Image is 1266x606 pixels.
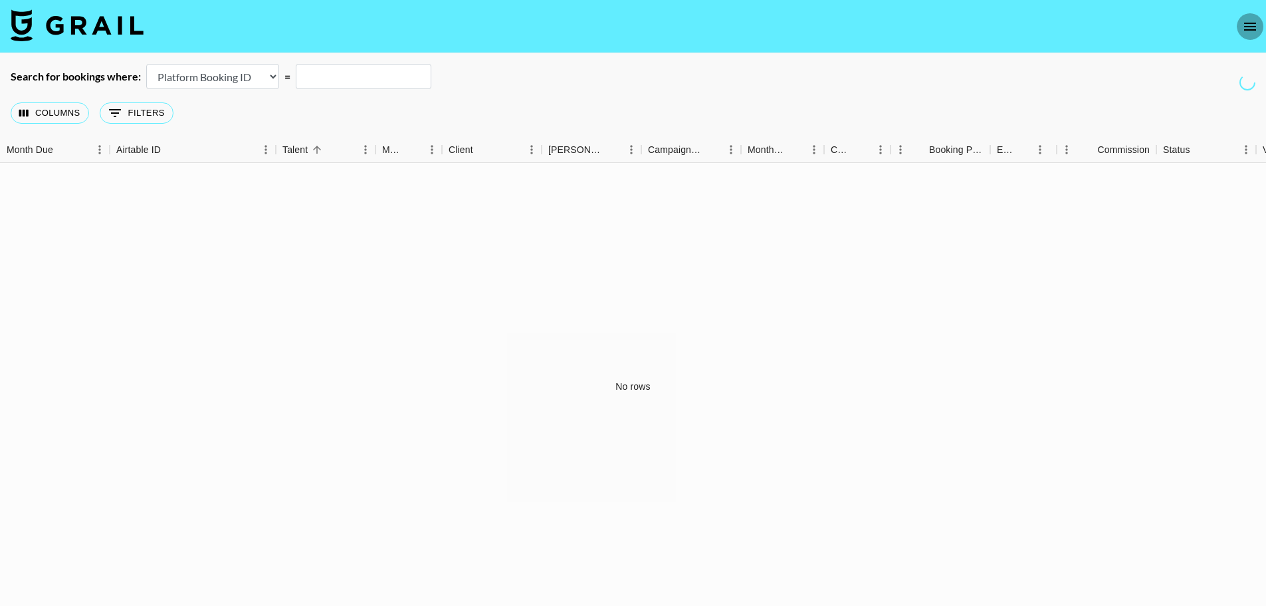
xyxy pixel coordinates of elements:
[871,140,891,160] button: Menu
[1238,73,1257,92] span: Refreshing users, talent, clients, campaigns, managers...
[910,140,929,159] button: Sort
[548,137,603,163] div: [PERSON_NAME]
[116,137,161,163] div: Airtable ID
[852,140,871,159] button: Sort
[282,137,308,163] div: Talent
[741,137,824,163] div: Month Due
[161,140,179,159] button: Sort
[891,137,990,163] div: Booking Price
[1057,137,1156,163] div: Commission
[356,140,375,160] button: Menu
[1079,140,1097,159] button: Sort
[702,140,721,159] button: Sort
[891,140,910,160] button: Menu
[1236,140,1256,160] button: Menu
[1156,137,1256,163] div: Status
[403,140,422,159] button: Sort
[1097,137,1150,163] div: Commission
[522,140,542,160] button: Menu
[90,140,110,160] button: Menu
[382,137,403,163] div: Manager
[1015,140,1034,159] button: Sort
[603,140,621,159] button: Sort
[748,137,786,163] div: Month Due
[7,137,53,163] div: Month Due
[276,137,375,163] div: Talent
[11,102,89,124] button: Select columns
[449,137,473,163] div: Client
[375,137,442,163] div: Manager
[1190,140,1209,159] button: Sort
[997,137,1015,163] div: Expenses: Remove Commission?
[824,137,891,163] div: Currency
[284,70,290,83] div: =
[473,140,492,159] button: Sort
[1163,137,1190,163] div: Status
[990,137,1057,163] div: Expenses: Remove Commission?
[641,137,741,163] div: Campaign (Type)
[308,140,326,159] button: Sort
[804,140,824,160] button: Menu
[929,137,984,163] div: Booking Price
[721,140,741,160] button: Menu
[11,70,141,83] div: Search for bookings where:
[1030,140,1050,160] button: Menu
[53,140,72,159] button: Sort
[110,137,276,163] div: Airtable ID
[1237,13,1263,40] button: open drawer
[100,102,173,124] button: Show filters
[831,137,852,163] div: Currency
[11,9,144,41] img: Grail Talent
[648,137,702,163] div: Campaign (Type)
[542,137,641,163] div: Booker
[1057,140,1077,160] button: Menu
[621,140,641,160] button: Menu
[256,140,276,160] button: Menu
[786,140,804,159] button: Sort
[442,137,542,163] div: Client
[422,140,442,160] button: Menu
